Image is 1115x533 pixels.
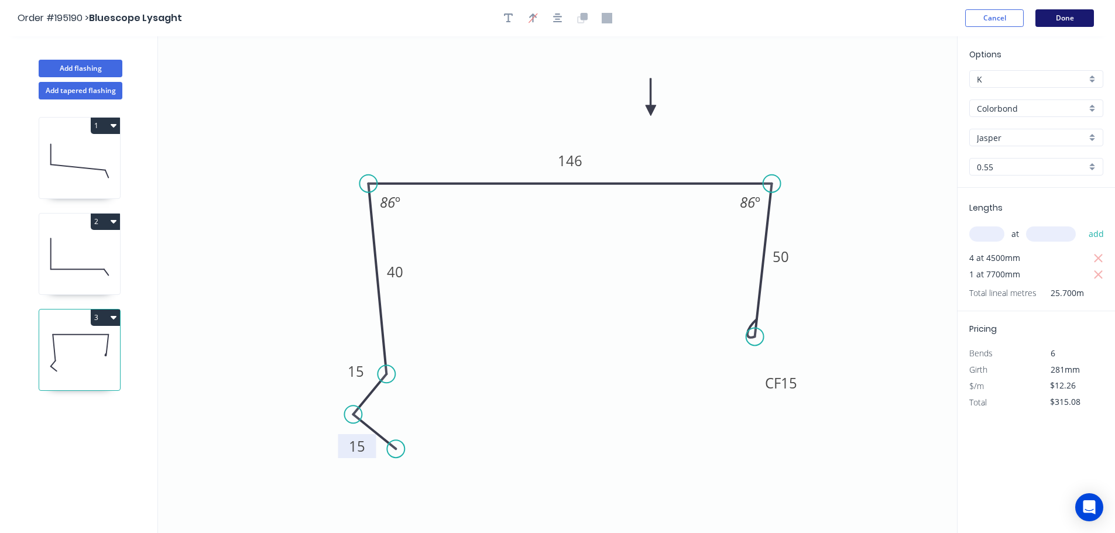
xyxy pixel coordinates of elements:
[1083,224,1110,244] button: add
[969,364,987,375] span: Girth
[91,214,120,230] button: 2
[1051,348,1055,359] span: 6
[781,373,797,393] tspan: 15
[765,373,781,393] tspan: CF
[969,323,997,335] span: Pricing
[969,348,993,359] span: Bends
[158,36,957,533] svg: 0
[977,73,1086,85] input: Price level
[39,82,122,99] button: Add tapered flashing
[1051,364,1080,375] span: 281mm
[969,202,1003,214] span: Lengths
[969,397,987,408] span: Total
[969,285,1037,301] span: Total lineal metres
[969,380,984,391] span: $/m
[91,118,120,134] button: 1
[91,310,120,326] button: 3
[1011,226,1019,242] span: at
[387,262,403,281] tspan: 40
[395,192,400,212] tspan: º
[89,11,182,25] span: Bluescope Lysaght
[965,9,1024,27] button: Cancel
[969,266,1020,283] span: 1 at 7700mm
[1037,285,1084,301] span: 25.700m
[348,362,364,381] tspan: 15
[558,151,582,170] tspan: 146
[977,161,1086,173] input: Thickness
[773,247,789,266] tspan: 50
[349,436,365,456] tspan: 15
[977,102,1086,115] input: Material
[977,132,1086,144] input: Colour
[18,11,89,25] span: Order #195190 >
[969,250,1020,266] span: 4 at 4500mm
[1035,9,1094,27] button: Done
[1075,493,1103,521] div: Open Intercom Messenger
[39,60,122,77] button: Add flashing
[380,192,396,212] tspan: 86
[969,49,1001,60] span: Options
[755,192,760,212] tspan: º
[740,192,756,212] tspan: 86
